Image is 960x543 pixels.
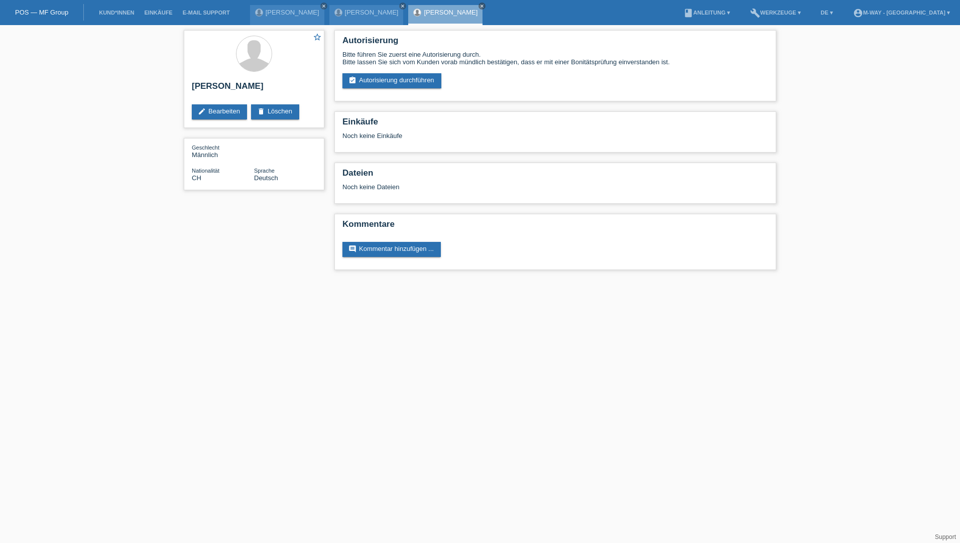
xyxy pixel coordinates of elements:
[348,76,356,84] i: assignment_turned_in
[400,4,405,9] i: close
[424,9,477,16] a: [PERSON_NAME]
[342,117,768,132] h2: Einkäufe
[399,3,406,10] a: close
[192,104,247,119] a: editBearbeiten
[479,4,485,9] i: close
[853,8,863,18] i: account_circle
[192,145,219,151] span: Geschlecht
[192,168,219,174] span: Nationalität
[342,183,649,191] div: Noch keine Dateien
[745,10,806,16] a: buildWerkzeuge ▾
[254,168,275,174] span: Sprache
[313,33,322,43] a: star_border
[478,3,486,10] a: close
[257,107,265,115] i: delete
[345,9,399,16] a: [PERSON_NAME]
[678,10,735,16] a: bookAnleitung ▾
[935,533,956,540] a: Support
[321,4,326,9] i: close
[342,73,441,88] a: assignment_turned_inAutorisierung durchführen
[15,9,68,16] a: POS — MF Group
[683,8,693,18] i: book
[94,10,139,16] a: Kund*innen
[816,10,838,16] a: DE ▾
[320,3,327,10] a: close
[342,168,768,183] h2: Dateien
[348,245,356,253] i: comment
[342,219,768,234] h2: Kommentare
[198,107,206,115] i: edit
[342,132,768,147] div: Noch keine Einkäufe
[342,36,768,51] h2: Autorisierung
[254,174,278,182] span: Deutsch
[178,10,235,16] a: E-Mail Support
[251,104,299,119] a: deleteLöschen
[313,33,322,42] i: star_border
[342,242,441,257] a: commentKommentar hinzufügen ...
[192,144,254,159] div: Männlich
[750,8,760,18] i: build
[848,10,955,16] a: account_circlem-way - [GEOGRAPHIC_DATA] ▾
[139,10,177,16] a: Einkäufe
[192,174,201,182] span: Schweiz
[342,51,768,66] div: Bitte führen Sie zuerst eine Autorisierung durch. Bitte lassen Sie sich vom Kunden vorab mündlich...
[192,81,316,96] h2: [PERSON_NAME]
[266,9,319,16] a: [PERSON_NAME]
